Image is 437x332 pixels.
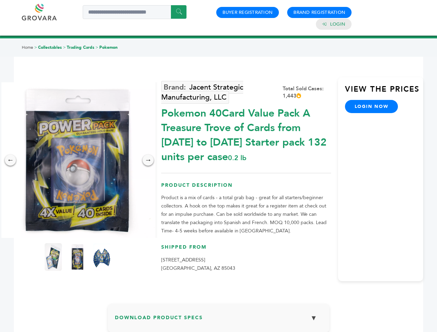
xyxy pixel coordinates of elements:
h3: Download Product Specs [115,311,322,331]
a: Collectables [38,45,62,50]
p: Product is a mix of cards - a total grab bag - great for all starters/beginner collectors. A hook... [161,194,331,235]
span: > [34,45,37,50]
a: Login [330,21,345,27]
input: Search a product or brand... [83,5,186,19]
a: Home [22,45,33,50]
div: Pokemon 40Card Value Pack A Treasure Trove of Cards from [DATE] to [DATE] Starter pack 132 units ... [161,103,331,164]
h3: Product Description [161,182,331,194]
span: > [63,45,66,50]
a: Buyer Registration [222,9,273,16]
span: 0.2 lb [228,153,246,163]
a: Pokemon [99,45,118,50]
a: Trading Cards [67,45,94,50]
img: Pokemon 40-Card Value Pack – A Treasure Trove of Cards from 1996 to 2024 - Starter pack! 132 unit... [69,243,86,271]
a: Brand Registration [293,9,345,16]
img: Pokemon 40-Card Value Pack – A Treasure Trove of Cards from 1996 to 2024 - Starter pack! 132 unit... [45,243,62,271]
div: → [143,155,154,166]
button: ▼ [305,311,322,325]
a: Jacent Strategic Manufacturing, LLC [161,81,243,104]
p: [STREET_ADDRESS] [GEOGRAPHIC_DATA], AZ 85043 [161,256,331,273]
span: > [95,45,98,50]
div: Total Sold Cases: 1,443 [283,85,331,100]
h3: Shipped From [161,244,331,256]
div: ← [5,155,16,166]
img: Pokemon 40-Card Value Pack – A Treasure Trove of Cards from 1996 to 2024 - Starter pack! 132 unit... [93,243,110,271]
a: login now [345,100,398,113]
h3: View the Prices [345,84,423,100]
